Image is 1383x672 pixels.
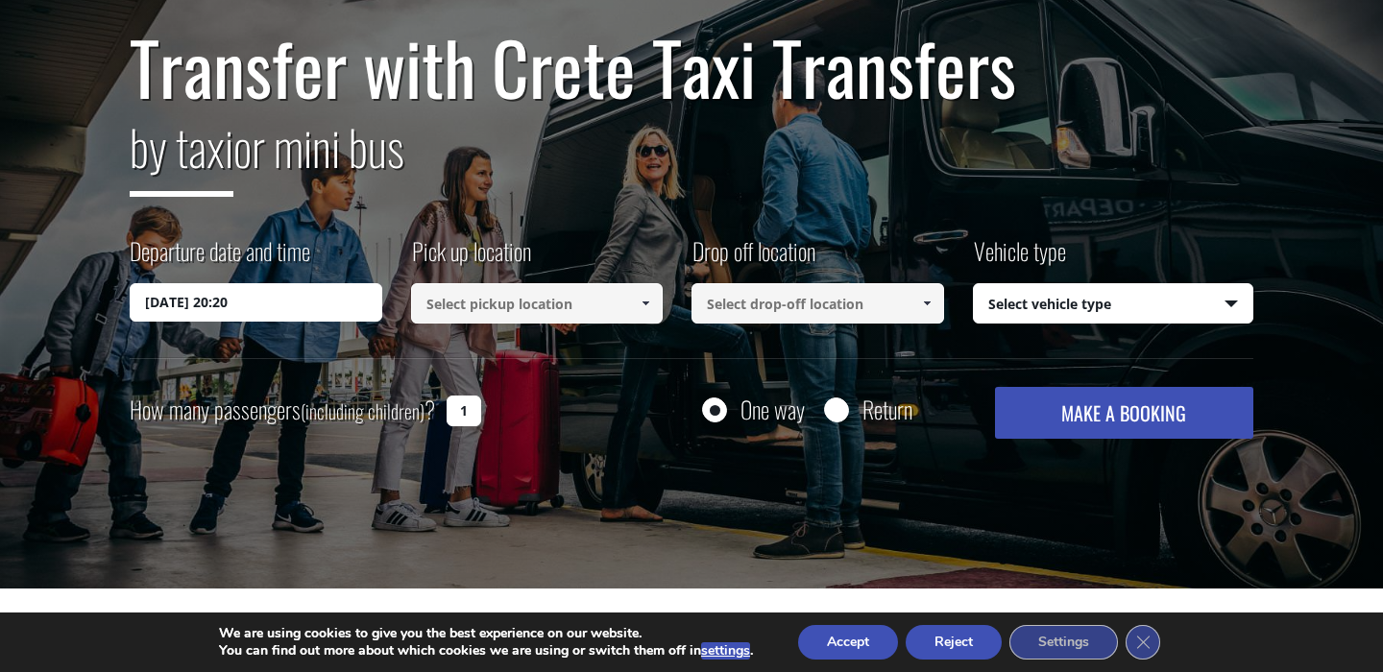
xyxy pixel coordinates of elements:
[130,234,310,283] label: Departure date and time
[630,283,662,324] a: Show All Items
[301,396,425,425] small: (including children)
[974,284,1253,324] span: Select vehicle type
[130,27,1253,108] h1: Transfer with Crete Taxi Transfers
[411,234,531,283] label: Pick up location
[130,110,233,197] span: by taxi
[411,283,664,324] input: Select pickup location
[691,283,944,324] input: Select drop-off location
[910,283,942,324] a: Show All Items
[219,642,753,660] p: You can find out more about which cookies we are using or switch them off in .
[219,625,753,642] p: We are using cookies to give you the best experience on our website.
[701,642,750,660] button: settings
[798,625,898,660] button: Accept
[995,387,1253,439] button: MAKE A BOOKING
[130,108,1253,211] h2: or mini bus
[130,387,435,434] label: How many passengers ?
[691,234,815,283] label: Drop off location
[973,234,1066,283] label: Vehicle type
[906,625,1002,660] button: Reject
[740,397,805,421] label: One way
[1009,625,1118,660] button: Settings
[862,397,912,421] label: Return
[1126,625,1160,660] button: Close GDPR Cookie Banner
